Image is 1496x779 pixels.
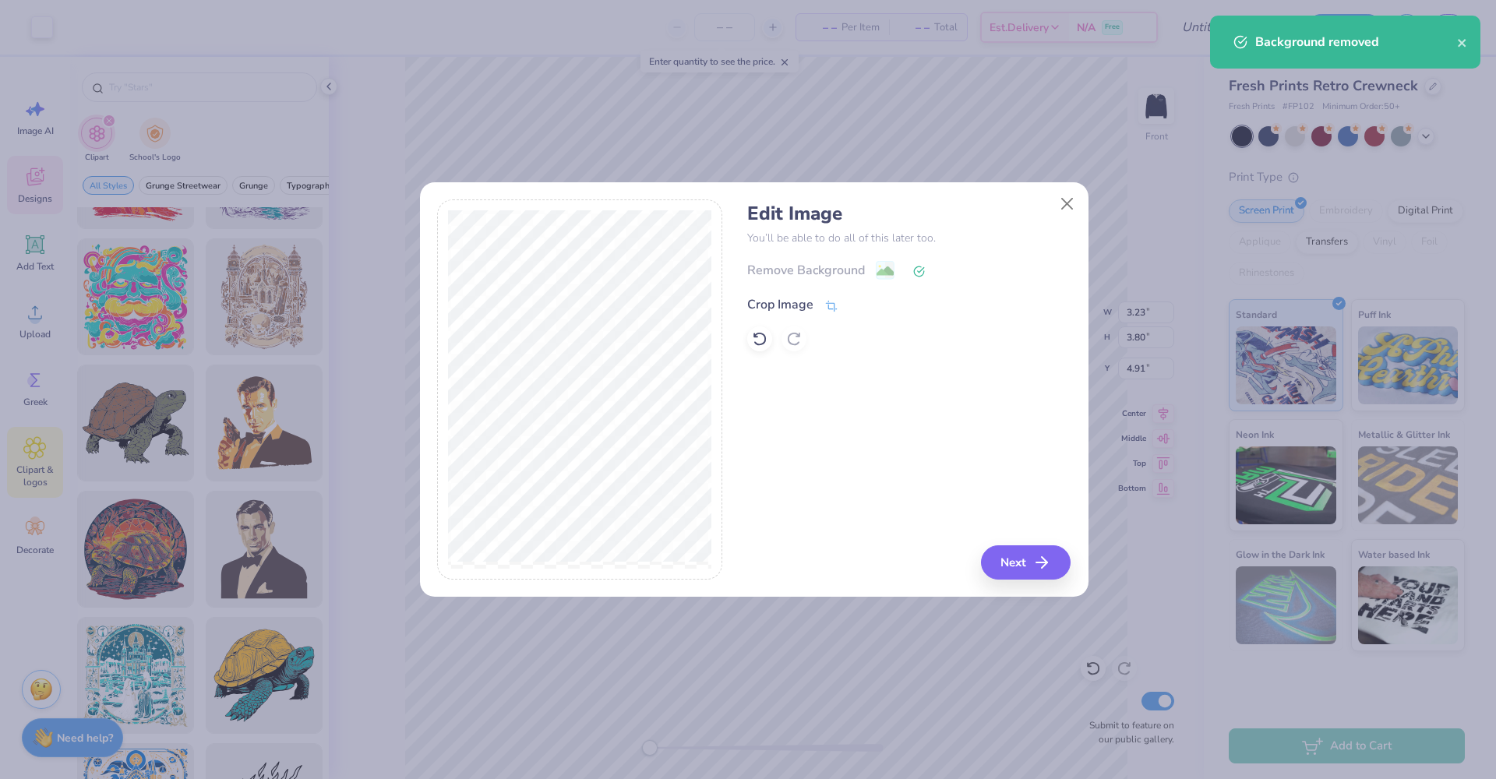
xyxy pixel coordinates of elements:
[747,230,1071,246] p: You’ll be able to do all of this later too.
[747,295,813,314] div: Crop Image
[1052,189,1081,218] button: Close
[981,545,1071,580] button: Next
[1457,33,1468,51] button: close
[1255,33,1457,51] div: Background removed
[747,203,1071,225] h4: Edit Image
